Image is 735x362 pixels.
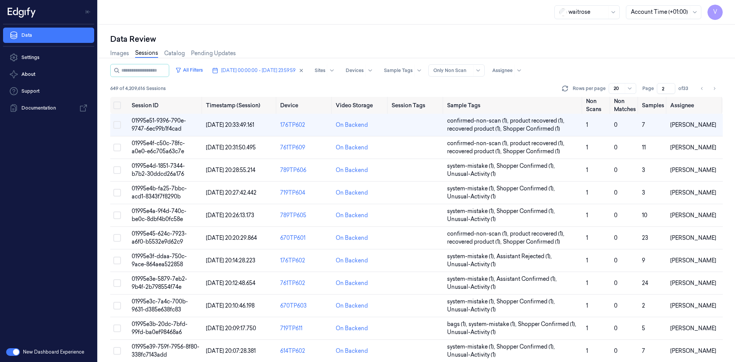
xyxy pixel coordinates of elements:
[614,325,617,332] span: 0
[510,117,566,125] span: product recovered (1) ,
[510,139,566,147] span: product recovered (1) ,
[336,279,368,287] div: On Backend
[113,102,121,109] button: Select all
[642,234,648,241] span: 23
[614,234,617,241] span: 0
[206,189,256,196] span: [DATE] 20:27:42.442
[447,260,496,269] span: Unusual-Activity (1)
[336,189,368,197] div: On Backend
[586,121,588,128] span: 1
[670,280,716,287] span: [PERSON_NAME]
[667,97,723,114] th: Assignee
[614,280,617,287] span: 0
[447,193,496,201] span: Unusual-Activity (1)
[503,238,560,246] span: Shopper Confirmed (1)
[614,167,617,174] span: 0
[280,121,330,129] div: 176TP602
[206,144,256,151] span: [DATE] 20:31:50.495
[586,257,588,264] span: 1
[614,144,617,151] span: 0
[518,320,578,328] span: Shopper Confirmed (1) ,
[642,212,647,219] span: 10
[280,324,330,333] div: 719TP611
[510,230,566,238] span: product recovered (1) ,
[280,347,330,355] div: 614TP602
[113,211,121,219] button: Select row
[447,162,497,170] span: system-mistake (1) ,
[132,343,199,358] span: 01995e39-759f-7956-8f80-338fc7143add
[336,121,368,129] div: On Backend
[132,230,187,245] span: 01995e45-624c-7923-a6f0-b5532e9d62c9
[614,347,617,354] span: 0
[707,5,723,20] button: V
[497,185,556,193] span: Shopper Confirmed (1) ,
[113,234,121,242] button: Select row
[206,302,255,309] span: [DATE] 20:10:46.198
[642,257,645,264] span: 9
[110,85,166,92] span: 649 of 4,209,616 Sessions
[670,257,716,264] span: [PERSON_NAME]
[447,298,497,306] span: system-mistake (1) ,
[113,257,121,264] button: Select row
[280,302,330,310] div: 670TP603
[113,302,121,310] button: Select row
[586,347,588,354] span: 1
[113,324,121,332] button: Select row
[697,83,707,94] button: Go to previous page
[206,257,255,264] span: [DATE] 20:14:28.223
[670,189,716,196] span: [PERSON_NAME]
[333,97,388,114] th: Video Storage
[586,280,588,287] span: 1
[206,325,256,332] span: [DATE] 20:09:17.750
[497,298,556,306] span: Shopper Confirmed (1) ,
[614,189,617,196] span: 0
[3,84,94,99] a: Support
[280,279,330,287] div: 761TP602
[336,166,368,174] div: On Backend
[642,85,654,92] span: Page
[444,97,583,114] th: Sample Tags
[503,147,560,156] span: Shopper Confirmed (1)
[277,97,333,114] th: Device
[678,85,691,92] span: of 33
[614,212,617,219] span: 0
[113,166,121,174] button: Select row
[697,83,720,94] nav: pagination
[447,343,497,351] span: system-mistake (1) ,
[447,252,497,260] span: system-mistake (1) ,
[132,321,188,336] span: 01995e3b-20dc-7bfd-99fd-ba0ef98468a6
[670,325,716,332] span: [PERSON_NAME]
[129,97,203,114] th: Session ID
[586,167,588,174] span: 1
[447,139,510,147] span: confirmed-non-scan (1) ,
[206,234,257,241] span: [DATE] 20:20:29.864
[3,100,94,116] a: Documentation
[670,234,716,241] span: [PERSON_NAME]
[497,162,556,170] span: Shopper Confirmed (1) ,
[389,97,444,114] th: Session Tags
[206,347,256,354] span: [DATE] 20:07:28.381
[113,279,121,287] button: Select row
[280,234,330,242] div: 670TP601
[469,320,518,328] span: system-mistake (1) ,
[670,302,716,309] span: [PERSON_NAME]
[586,302,588,309] span: 1
[447,207,497,215] span: system-mistake (1) ,
[82,6,94,18] button: Toggle Navigation
[132,117,186,132] span: 01995e51-9396-790e-9747-6ec99b1f4cad
[447,117,510,125] span: confirmed-non-scan (1) ,
[670,347,716,354] span: [PERSON_NAME]
[113,121,121,129] button: Select row
[206,280,255,287] span: [DATE] 20:12:48.654
[642,189,645,196] span: 3
[280,189,330,197] div: 719TP604
[113,347,121,355] button: Select row
[209,64,307,77] button: [DATE] 00:00:00 - [DATE] 23:59:59
[642,325,645,332] span: 5
[221,67,296,74] span: [DATE] 00:00:00 - [DATE] 23:59:59
[670,144,716,151] span: [PERSON_NAME]
[642,121,645,128] span: 7
[447,320,469,328] span: bags (1) ,
[497,275,558,283] span: Assistant Confirmed (1) ,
